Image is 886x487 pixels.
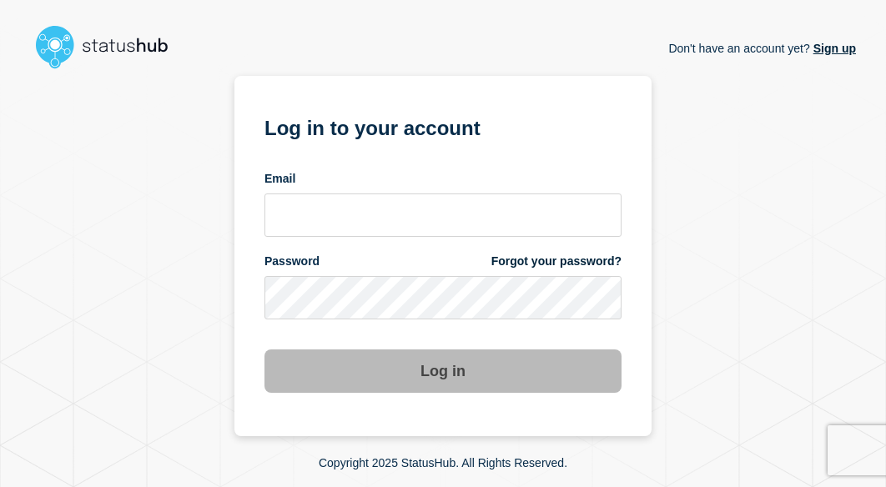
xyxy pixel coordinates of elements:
[264,111,622,142] h1: Log in to your account
[319,456,567,469] p: Copyright 2025 StatusHub. All Rights Reserved.
[810,42,856,55] a: Sign up
[264,349,622,393] button: Log in
[264,276,622,319] input: password input
[491,254,622,269] a: Forgot your password?
[264,171,295,187] span: Email
[668,28,856,68] p: Don't have an account yet?
[264,193,622,237] input: email input
[264,254,320,269] span: Password
[30,20,189,73] img: StatusHub logo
